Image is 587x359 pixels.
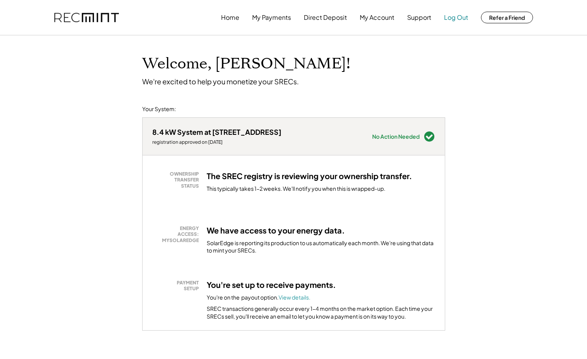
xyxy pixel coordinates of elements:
[156,171,199,189] div: OWNERSHIP TRANSFER STATUS
[152,139,281,145] div: registration approved on [DATE]
[207,185,385,197] div: This typically takes 1-2 weeks. We'll notify you when this is wrapped-up.
[207,171,412,181] h3: The SREC registry is reviewing your ownership transfer.
[444,10,468,25] button: Log Out
[372,134,420,139] div: No Action Needed
[481,12,533,23] button: Refer a Friend
[142,55,350,73] h1: Welcome, [PERSON_NAME]!
[360,10,394,25] button: My Account
[207,294,310,301] div: You're on the payout option.
[207,225,345,235] h3: We have access to your energy data.
[252,10,291,25] button: My Payments
[142,331,170,334] div: 3zsoa2vg - VA Distributed
[156,225,199,244] div: ENERGY ACCESS: MYSOLAREDGE
[407,10,431,25] button: Support
[207,239,435,254] div: SolarEdge is reporting its production to us automatically each month. We're using that data to mi...
[279,294,310,301] a: View details.
[221,10,239,25] button: Home
[142,77,299,86] div: We're excited to help you monetize your SRECs.
[152,127,281,136] div: 8.4 kW System at [STREET_ADDRESS]
[207,280,336,290] h3: You're set up to receive payments.
[54,13,119,23] img: recmint-logotype%403x.png
[156,280,199,292] div: PAYMENT SETUP
[207,305,435,320] div: SREC transactions generally occur every 1-4 months on the market option. Each time your SRECs sel...
[142,105,176,113] div: Your System:
[304,10,347,25] button: Direct Deposit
